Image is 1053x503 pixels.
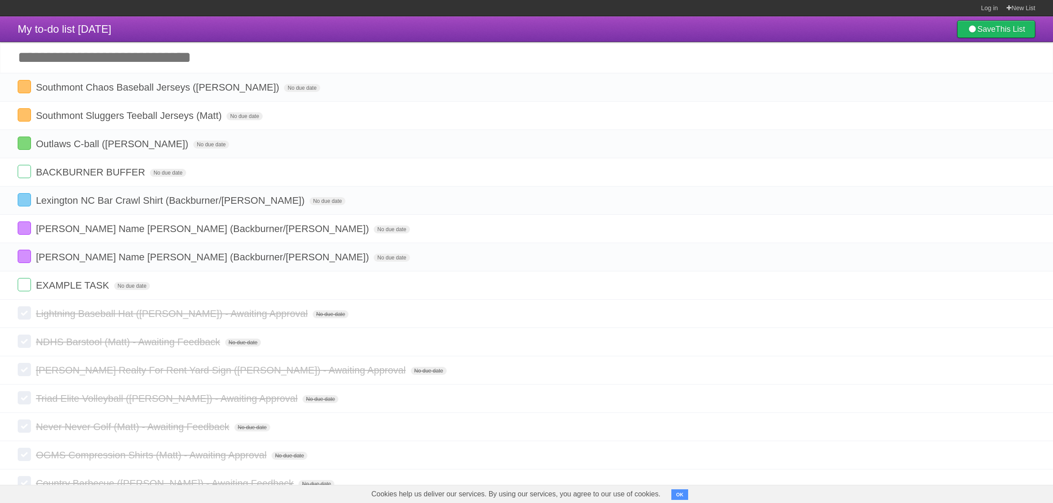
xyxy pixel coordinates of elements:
[226,112,262,120] span: No due date
[18,419,31,433] label: Done
[36,251,371,263] span: [PERSON_NAME] Name [PERSON_NAME] (Backburner/[PERSON_NAME])
[18,250,31,263] label: Done
[374,254,410,262] span: No due date
[18,391,31,404] label: Done
[18,335,31,348] label: Done
[150,169,186,177] span: No due date
[996,25,1025,34] b: This List
[18,165,31,178] label: Done
[18,448,31,461] label: Done
[114,282,150,290] span: No due date
[18,108,31,122] label: Done
[234,423,270,431] span: No due date
[18,193,31,206] label: Done
[36,393,300,404] span: Triad Elite Volleyball ([PERSON_NAME]) - Awaiting Approval
[36,280,111,291] span: EXAMPLE TASK
[18,363,31,376] label: Done
[36,336,222,347] span: NDHS Barstool (Matt) - Awaiting Feedback
[36,223,371,234] span: [PERSON_NAME] Name [PERSON_NAME] (Backburner/[PERSON_NAME])
[225,339,261,347] span: No due date
[18,80,31,93] label: Done
[36,138,191,149] span: Outlaws C-ball ([PERSON_NAME])
[671,489,689,500] button: OK
[957,20,1035,38] a: SaveThis List
[313,310,348,318] span: No due date
[36,82,281,93] span: Southmont Chaos Baseball Jerseys ([PERSON_NAME])
[18,221,31,235] label: Done
[18,476,31,489] label: Done
[411,367,447,375] span: No due date
[284,84,320,92] span: No due date
[36,478,296,489] span: Country Barbecue ([PERSON_NAME]) - Awaiting Feedback
[18,137,31,150] label: Done
[299,480,334,488] span: No due date
[374,225,410,233] span: No due date
[18,306,31,320] label: Done
[36,167,147,178] span: BACKBURNER BUFFER
[18,23,111,35] span: My to-do list [DATE]
[36,195,307,206] span: Lexington NC Bar Crawl Shirt (Backburner/[PERSON_NAME])
[36,450,269,461] span: OGMS Compression Shirts (Matt) - Awaiting Approval
[36,365,408,376] span: [PERSON_NAME] Realty For Rent Yard Sign ([PERSON_NAME]) - Awaiting Approval
[18,278,31,291] label: Done
[272,452,307,460] span: No due date
[36,421,231,432] span: Never Never Golf (Matt) - Awaiting Feedback
[36,110,224,121] span: Southmont Sluggers Teeball Jerseys (Matt)
[193,141,229,149] span: No due date
[363,485,670,503] span: Cookies help us deliver our services. By using our services, you agree to our use of cookies.
[310,197,345,205] span: No due date
[36,308,310,319] span: Lightning Baseball Hat ([PERSON_NAME]) - Awaiting Approval
[302,395,338,403] span: No due date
